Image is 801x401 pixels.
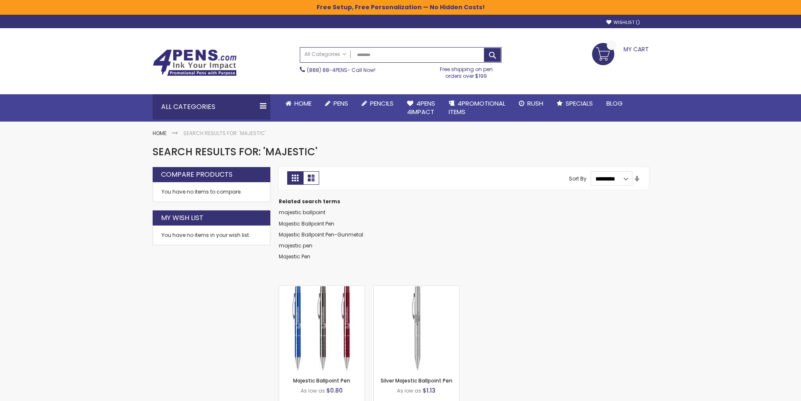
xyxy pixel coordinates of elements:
span: Rush [527,99,543,108]
div: You have no items in your wish list. [161,232,262,239]
span: Pens [333,99,348,108]
a: Rush [512,94,550,113]
div: All Categories [153,94,270,120]
a: Pens [318,94,355,113]
a: Silver Majestic Ballpoint Pen [381,377,452,384]
span: As low as [397,387,421,394]
a: Silver Majestic Ballpoint Pen [374,285,459,292]
label: Sort By [569,175,587,182]
strong: Grid [287,171,303,185]
strong: Search results for: 'majestic' [183,130,266,137]
a: Pencils [355,94,400,113]
div: You have no items to compare. [153,182,270,202]
span: Home [294,99,312,108]
a: 4PROMOTIONALITEMS [442,94,512,122]
a: Wishlist [606,19,640,26]
span: 4Pens 4impact [407,99,435,116]
span: $0.80 [326,386,343,395]
span: Pencils [370,99,394,108]
a: Majestic Ballpoint Pen [279,220,334,227]
a: Majestic Pen [279,253,310,260]
a: Specials [550,94,600,113]
span: All Categories [304,51,346,58]
strong: Compare Products [161,170,233,179]
dt: Related search terms [279,198,649,205]
span: 4PROMOTIONAL ITEMS [449,99,505,116]
a: Majestic Ballpoint Pen [279,285,365,292]
span: $1.13 [423,386,436,395]
span: Specials [566,99,593,108]
span: Search results for: 'majestic' [153,145,317,159]
a: (888) 88-4PENS [307,66,347,74]
strong: My Wish List [161,213,204,223]
span: - Call Now! [307,66,375,74]
a: majestic pen [279,242,312,249]
img: Majestic Ballpoint Pen [279,286,365,371]
img: Silver Majestic Ballpoint Pen [374,286,459,371]
a: majestic ballpoint [279,209,325,216]
img: 4Pens Custom Pens and Promotional Products [153,49,237,76]
a: Majestic Ballpoint Pen [293,377,350,384]
a: All Categories [300,48,351,61]
a: 4Pens4impact [400,94,442,122]
a: Home [153,130,167,137]
a: Home [279,94,318,113]
span: Blog [606,99,623,108]
div: Free shipping on pen orders over $199 [431,63,502,80]
span: As low as [301,387,325,394]
a: Blog [600,94,629,113]
a: Majestic Ballpoint Pen-Gunmetal [279,231,363,238]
